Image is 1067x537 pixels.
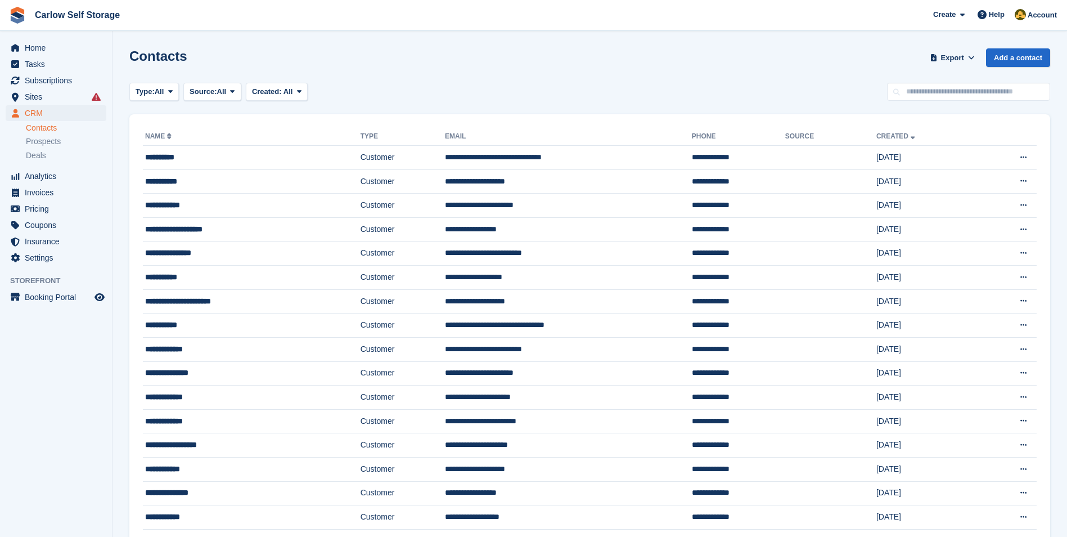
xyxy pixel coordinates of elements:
[876,457,978,481] td: [DATE]
[25,250,92,266] span: Settings
[30,6,124,24] a: Carlow Self Storage
[785,128,876,146] th: Source
[129,83,179,101] button: Type: All
[6,40,106,56] a: menu
[6,56,106,72] a: menu
[876,386,978,410] td: [DATE]
[217,86,227,97] span: All
[252,87,282,96] span: Created:
[25,217,92,233] span: Coupons
[25,40,92,56] span: Home
[876,481,978,505] td: [DATE]
[129,48,187,64] h1: Contacts
[6,217,106,233] a: menu
[155,86,164,97] span: All
[1015,9,1026,20] img: Kevin Moore
[6,250,106,266] a: menu
[941,52,964,64] span: Export
[26,150,106,162] a: Deals
[361,505,445,530] td: Customer
[876,132,917,140] a: Created
[25,56,92,72] span: Tasks
[25,89,92,105] span: Sites
[6,201,106,217] a: menu
[92,92,101,101] i: Smart entry sync failures have occurred
[1028,10,1057,21] span: Account
[10,275,112,287] span: Storefront
[361,146,445,170] td: Customer
[26,123,106,133] a: Contacts
[876,194,978,218] td: [DATE]
[876,289,978,314] td: [DATE]
[25,201,92,217] span: Pricing
[876,505,978,530] td: [DATE]
[361,457,445,481] td: Customer
[6,234,106,249] a: menu
[876,266,978,290] td: [DATE]
[876,146,978,170] td: [DATE]
[361,169,445,194] td: Customer
[136,86,155,97] span: Type:
[361,386,445,410] td: Customer
[25,105,92,121] span: CRM
[933,9,956,20] span: Create
[361,337,445,361] td: Customer
[361,409,445,433] td: Customer
[876,361,978,386] td: [DATE]
[26,136,61,147] span: Prospects
[361,314,445,338] td: Customer
[876,169,978,194] td: [DATE]
[26,150,46,161] span: Deals
[246,83,308,101] button: Created: All
[692,128,785,146] th: Phone
[190,86,217,97] span: Source:
[361,266,445,290] td: Customer
[876,217,978,241] td: [DATE]
[25,234,92,249] span: Insurance
[6,185,106,200] a: menu
[6,289,106,305] a: menu
[361,217,445,241] td: Customer
[876,314,978,338] td: [DATE]
[361,194,445,218] td: Customer
[445,128,692,146] th: Email
[6,105,106,121] a: menu
[25,168,92,184] span: Analytics
[9,7,26,24] img: stora-icon-8386f47178a22dfd0bd8f6a31ec36ba5ce8667c1dd55bd0f319d3a0aa187defe.svg
[26,136,106,147] a: Prospects
[361,289,445,314] td: Customer
[361,361,445,386] td: Customer
[361,128,445,146] th: Type
[876,241,978,266] td: [DATE]
[361,433,445,458] td: Customer
[6,89,106,105] a: menu
[6,168,106,184] a: menu
[928,48,977,67] button: Export
[876,433,978,458] td: [DATE]
[986,48,1050,67] a: Add a contact
[876,337,978,361] td: [DATE]
[361,481,445,505] td: Customer
[25,289,92,305] span: Booking Portal
[93,290,106,304] a: Preview store
[145,132,174,140] a: Name
[283,87,293,96] span: All
[361,241,445,266] td: Customer
[6,73,106,88] a: menu
[876,409,978,433] td: [DATE]
[25,73,92,88] span: Subscriptions
[183,83,241,101] button: Source: All
[989,9,1005,20] span: Help
[25,185,92,200] span: Invoices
